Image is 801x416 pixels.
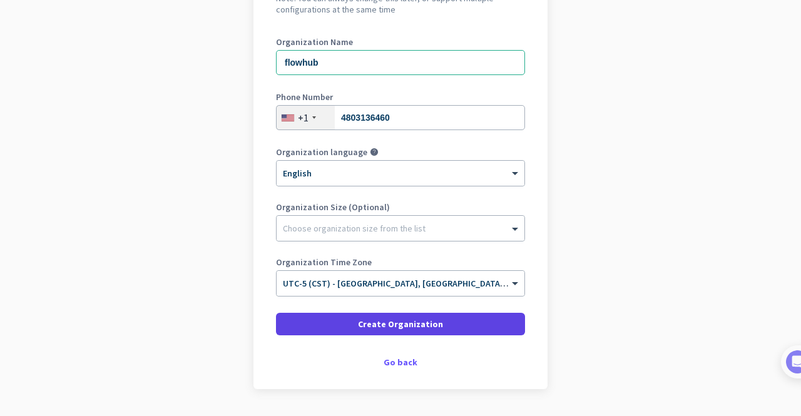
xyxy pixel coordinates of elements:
[276,105,525,130] input: 201-555-0123
[370,148,379,156] i: help
[276,203,525,211] label: Organization Size (Optional)
[276,258,525,266] label: Organization Time Zone
[358,318,443,330] span: Create Organization
[276,313,525,335] button: Create Organization
[276,148,367,156] label: Organization language
[276,38,525,46] label: Organization Name
[276,93,525,101] label: Phone Number
[276,358,525,367] div: Go back
[298,111,309,124] div: +1
[276,50,525,75] input: What is the name of your organization?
